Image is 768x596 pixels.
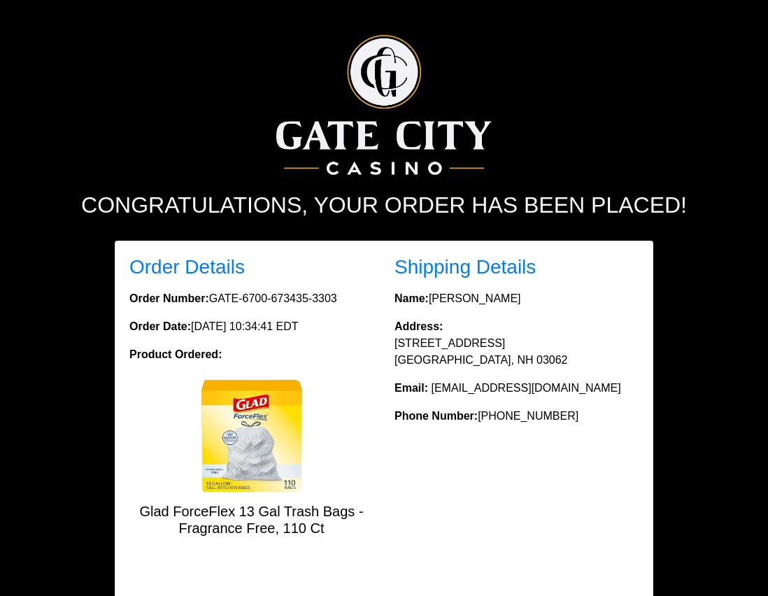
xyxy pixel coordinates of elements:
strong: Phone Number: [394,410,478,422]
strong: Order Date: [129,320,191,332]
strong: Address: [394,320,443,332]
strong: Email: [394,382,428,394]
p: GATE-6700-673435-3303 [129,290,374,307]
h2: Congratulations, your order has been placed! [59,192,709,218]
h3: Shipping Details [394,255,639,279]
strong: Order Number: [129,292,209,304]
p: [STREET_ADDRESS] [GEOGRAPHIC_DATA], NH 03062 [394,318,639,369]
p: [DATE] 10:34:41 EDT [129,318,374,335]
strong: Product Ordered: [129,348,222,360]
p: [PHONE_NUMBER] [394,408,639,425]
img: Glad ForceFlex 13 Gal Trash Bags - Fragrance Free, 110 Ct [196,380,308,492]
h3: Order Details [129,255,374,279]
strong: Name: [394,292,429,304]
p: [EMAIL_ADDRESS][DOMAIN_NAME] [394,380,639,397]
p: [PERSON_NAME] [394,290,639,307]
h5: Glad ForceFlex 13 Gal Trash Bags - Fragrance Free, 110 Ct [129,503,374,537]
img: Logo [276,35,491,175]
